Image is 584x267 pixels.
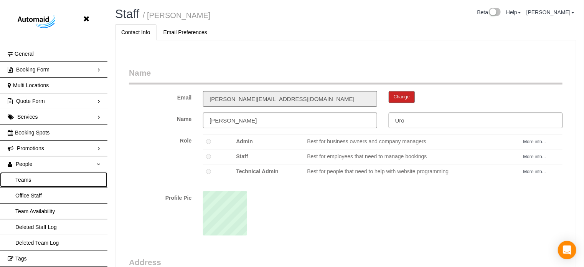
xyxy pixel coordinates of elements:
label: Profile Pic [123,191,197,202]
div: You must be a Technical Admin or Admin to perform these actions. [123,134,568,186]
a: Staff [115,7,139,21]
legend: Name [129,67,563,85]
span: Quote Form [16,98,45,104]
img: New interface [488,8,501,18]
strong: Staff [236,153,248,159]
td: Best for employees that need to manage bookings [304,149,520,164]
a: More info... [523,169,546,174]
div: Open Intercom Messenger [558,241,576,259]
a: Help [506,9,521,15]
a: Email Preferences [157,24,213,40]
label: Email [123,91,197,101]
span: People [16,161,33,167]
span: General [15,51,34,57]
a: [PERSON_NAME] [526,9,574,15]
span: Multi Locations [13,82,49,88]
img: Automaid Logo [13,13,61,31]
span: Tags [15,255,27,262]
span: Services [17,114,38,120]
input: First Name [203,113,377,128]
a: More info... [523,154,546,159]
span: Promotions [17,145,44,151]
td: Best for business owners and company managers [304,134,520,149]
input: Last Name [389,113,563,128]
span: Booking Spots [15,129,49,136]
b: Technical Admin [236,168,278,174]
a: Contact Info [115,24,157,40]
a: More info... [523,139,546,144]
label: Role [123,134,197,144]
button: Change [389,91,415,103]
span: Booking Form [16,66,49,73]
strong: Admin [236,138,253,144]
label: Name [123,113,197,123]
a: Beta [477,9,501,15]
small: / [PERSON_NAME] [143,11,211,20]
td: Best for people that need to help with website programming [304,164,520,179]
